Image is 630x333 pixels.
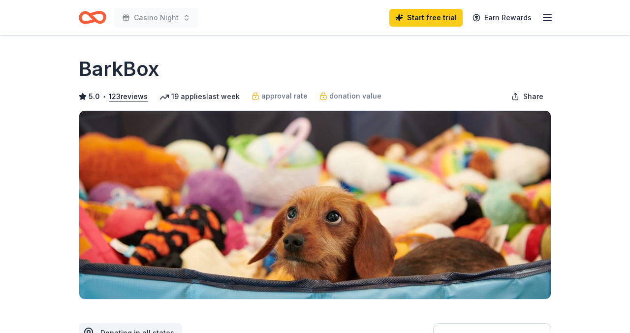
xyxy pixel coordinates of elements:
[134,12,179,24] span: Casino Night
[329,90,381,102] span: donation value
[467,9,537,27] a: Earn Rewards
[79,55,159,83] h1: BarkBox
[261,90,308,102] span: approval rate
[79,6,106,29] a: Home
[252,90,308,102] a: approval rate
[103,93,106,100] span: •
[109,91,148,102] button: 123reviews
[389,9,463,27] a: Start free trial
[319,90,381,102] a: donation value
[159,91,240,102] div: 19 applies last week
[89,91,100,102] span: 5.0
[523,91,543,102] span: Share
[79,111,551,299] img: Image for BarkBox
[114,8,198,28] button: Casino Night
[504,87,551,106] button: Share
